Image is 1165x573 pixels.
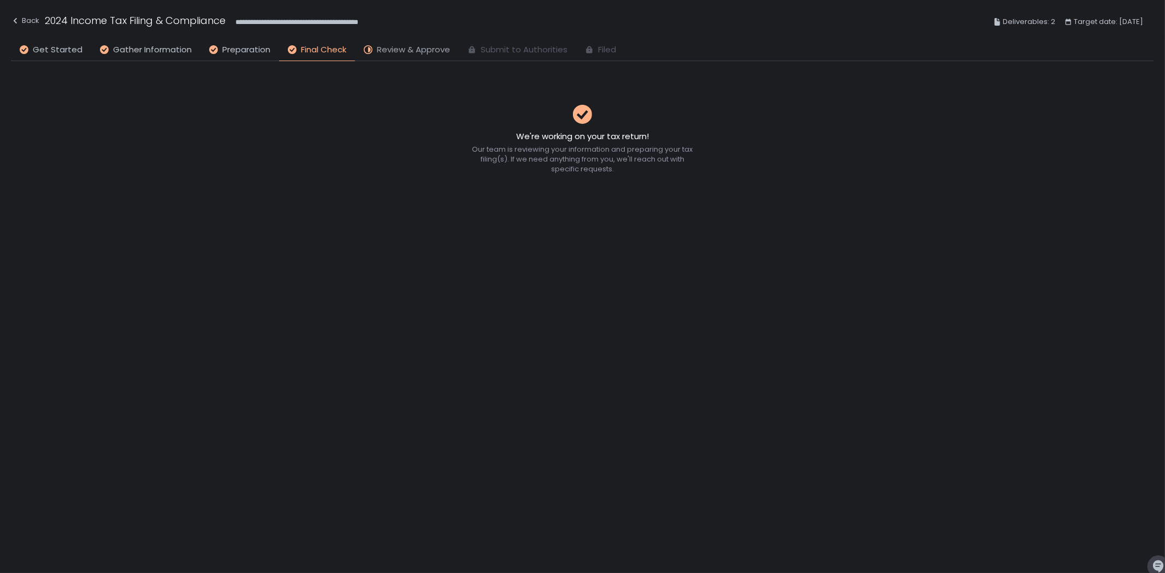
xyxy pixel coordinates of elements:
[45,13,226,28] h1: 2024 Income Tax Filing & Compliance
[516,130,649,143] h2: We're working on your tax return!
[222,44,270,56] span: Preparation
[598,44,616,56] span: Filed
[1003,15,1055,28] span: Deliverables: 2
[301,44,346,56] span: Final Check
[377,44,450,56] span: Review & Approve
[11,13,39,31] button: Back
[1074,15,1143,28] span: Target date: [DATE]
[470,145,695,174] div: Our team is reviewing your information and preparing your tax filing(s). If we need anything from...
[11,14,39,27] div: Back
[481,44,567,56] span: Submit to Authorities
[113,44,192,56] span: Gather Information
[33,44,82,56] span: Get Started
